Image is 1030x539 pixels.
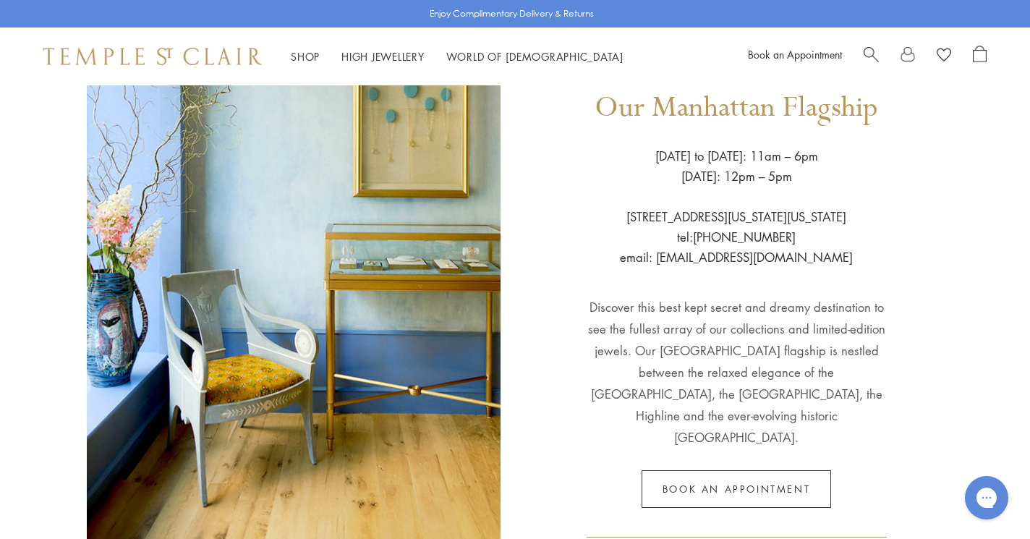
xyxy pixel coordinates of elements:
a: Search [864,46,879,67]
img: Temple St. Clair [43,48,262,65]
a: View Wishlist [937,46,951,67]
h1: Our Manhattan Flagship [595,70,878,146]
a: Open Shopping Bag [973,46,987,67]
a: World of [DEMOGRAPHIC_DATA]World of [DEMOGRAPHIC_DATA] [446,49,623,64]
p: [DATE] to [DATE]: 11am – 6pm [DATE]: 12pm – 5pm [655,146,818,187]
a: Book an Appointment [748,47,842,61]
p: Enjoy Complimentary Delivery & Returns [430,7,594,21]
p: [STREET_ADDRESS][US_STATE][US_STATE] tel:[PHONE_NUMBER] email: [EMAIL_ADDRESS][DOMAIN_NAME] [620,187,853,268]
a: ShopShop [291,49,320,64]
nav: Main navigation [291,48,623,66]
a: High JewelleryHigh Jewellery [341,49,425,64]
p: Discover this best kept secret and dreamy destination to see the fullest array of our collections... [587,268,887,449]
a: Book an appointment [642,470,831,508]
iframe: Gorgias live chat messenger [958,471,1016,525]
